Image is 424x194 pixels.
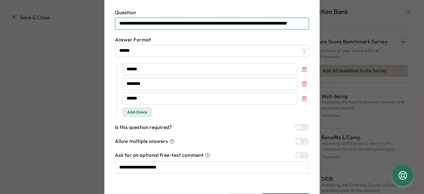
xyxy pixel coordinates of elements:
span: Add choice [127,107,147,117]
span: Ask for an optional free-text comment [115,152,203,159]
button: Add choice [122,107,152,117]
button: Remove choice 2 [300,79,309,89]
label: Is this question required? [115,124,172,131]
button: Remove choice 3 [300,94,309,103]
button: Remove choice 1 [300,65,309,74]
label: Question [115,9,309,16]
span: Allow multiple answers [115,138,168,145]
label: Answer Format [115,36,309,43]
